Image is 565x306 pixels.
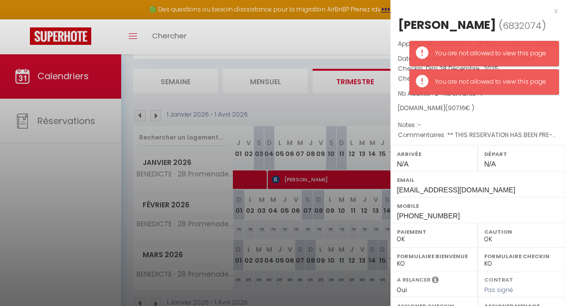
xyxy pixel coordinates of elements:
span: 6832074 [503,19,542,32]
label: A relancer [397,276,430,284]
span: Pas signé [484,286,513,294]
div: [PERSON_NAME] [398,17,496,33]
label: Paiement [397,227,471,237]
span: Nb Adultes : 2 - [398,89,482,98]
label: Mobile [397,201,559,211]
span: [PHONE_NUMBER] [397,212,460,220]
span: N/A [484,160,496,168]
span: N/A [397,160,408,168]
span: - [418,121,421,129]
span: Nb Enfants : 1 [443,89,482,98]
span: ( € ) [445,104,474,112]
div: You are not allowed to view this page [435,49,549,58]
span: ( ) [499,18,546,32]
p: Commentaires : [398,130,558,140]
label: Caution [484,227,559,237]
span: 907.16 [448,104,465,112]
label: Email [397,175,559,185]
label: Départ [484,149,559,159]
p: Checkin : [398,64,558,74]
span: [EMAIL_ADDRESS][DOMAIN_NAME] [397,186,515,194]
label: Contrat [484,276,513,282]
span: Dim 28 Décembre . 2025 [426,64,499,73]
div: You are not allowed to view this page [435,77,549,87]
i: Sélectionner OUI si vous souhaiter envoyer les séquences de messages post-checkout [432,276,439,287]
label: Arrivée [397,149,471,159]
div: [DOMAIN_NAME] [398,104,558,113]
p: Appartement : [398,39,558,49]
p: Notes : [398,120,558,130]
p: Checkout : [398,74,558,84]
p: Date de réservation : [398,54,558,64]
label: Formulaire Bienvenue [397,251,471,261]
div: x [390,5,558,17]
label: Formulaire Checkin [484,251,559,261]
span: BENEDICTE · 28 Promenade de la plage [441,39,557,48]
